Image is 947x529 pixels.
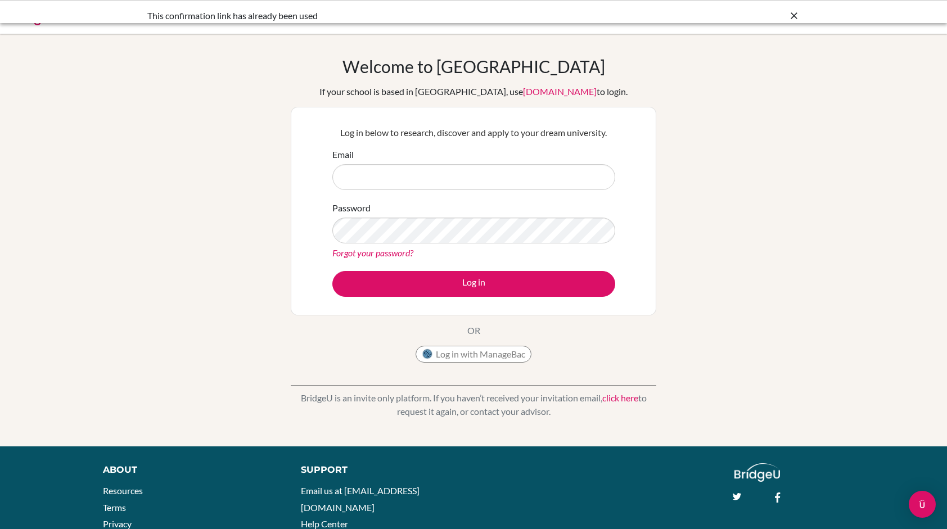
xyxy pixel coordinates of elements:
[103,463,276,477] div: About
[734,463,780,482] img: logo_white@2x-f4f0deed5e89b7ecb1c2cc34c3e3d731f90f0f143d5ea2071677605dd97b5244.png
[909,491,936,518] div: Open Intercom Messenger
[416,346,531,363] button: Log in with ManageBac
[467,324,480,337] p: OR
[332,271,615,297] button: Log in
[602,392,638,403] a: click here
[301,518,348,529] a: Help Center
[103,485,143,496] a: Resources
[332,148,354,161] label: Email
[301,485,420,513] a: Email us at [EMAIL_ADDRESS][DOMAIN_NAME]
[332,201,371,215] label: Password
[301,463,461,477] div: Support
[147,9,631,22] div: This confirmation link has already been used
[319,85,628,98] div: If your school is based in [GEOGRAPHIC_DATA], use to login.
[291,391,656,418] p: BridgeU is an invite only platform. If you haven’t received your invitation email, to request it ...
[103,518,132,529] a: Privacy
[103,502,126,513] a: Terms
[342,56,605,76] h1: Welcome to [GEOGRAPHIC_DATA]
[523,86,597,97] a: [DOMAIN_NAME]
[332,247,413,258] a: Forgot your password?
[332,126,615,139] p: Log in below to research, discover and apply to your dream university.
